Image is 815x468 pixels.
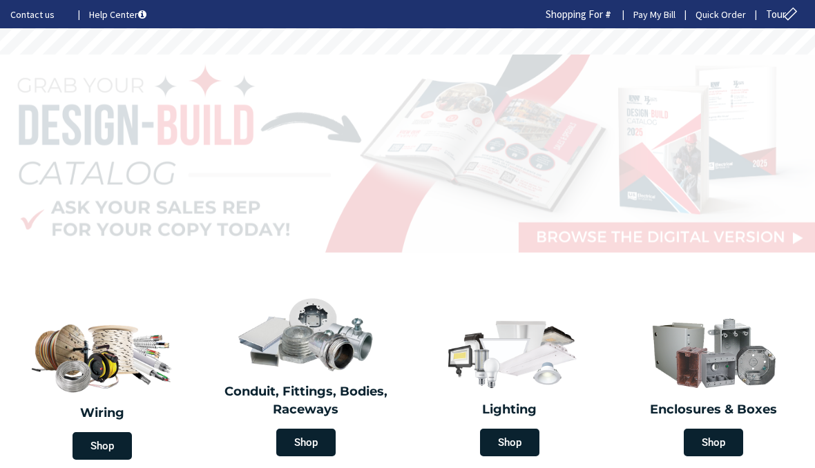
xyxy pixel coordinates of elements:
h2: Lighting [418,401,601,419]
h2: Conduit, Fittings, Bodies, Raceways [214,383,397,418]
h2: Wiring [7,404,197,422]
span: Tour [766,8,801,21]
a: Lighting Shop [411,309,608,463]
span: Shop [73,432,132,460]
span: Shopping For [546,8,603,21]
a: Contact us [10,8,67,21]
a: Pay My Bill [633,8,675,21]
span: Shop [276,429,336,456]
rs-layer: Free Same Day Pickup at 19 Locations [288,35,526,49]
h2: Enclosures & Boxes [622,401,805,419]
a: Conduit, Fittings, Bodies, Raceways Shop [207,291,404,463]
a: Help Center [89,8,146,21]
span: Shop [480,429,539,456]
span: Shop [684,429,743,456]
a: Enclosures & Boxes Shop [615,309,812,463]
a: Quick Order [696,8,746,21]
strong: # [605,8,611,21]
